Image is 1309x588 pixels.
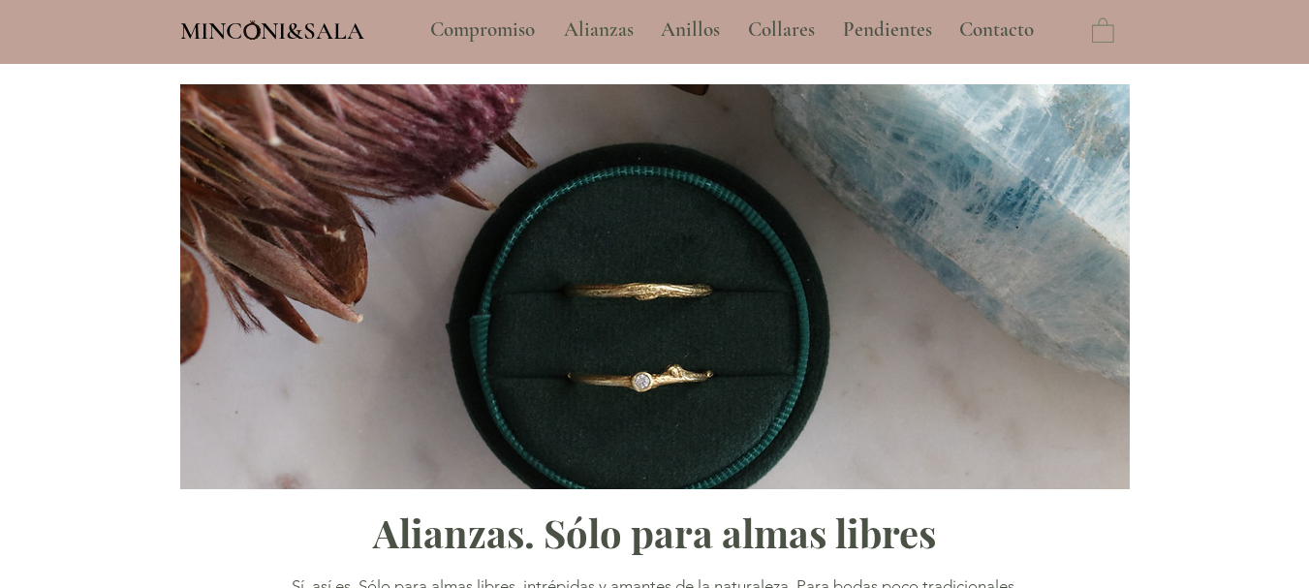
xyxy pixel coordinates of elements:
span: Alianzas. Sólo para almas libres [373,507,936,558]
nav: Sitio [378,6,1087,54]
a: Anillos [646,6,733,54]
img: Alianzas Inspiradas en la Naturaleza Minconi Sala [180,84,1130,489]
p: Compromiso [421,6,545,54]
a: Contacto [945,6,1049,54]
a: Compromiso [416,6,549,54]
a: MINCONI&SALA [180,13,364,45]
p: Contacto [950,6,1044,54]
span: MINCONI&SALA [180,16,364,46]
p: Pendientes [833,6,942,54]
p: Collares [738,6,825,54]
p: Alianzas [554,6,643,54]
a: Alianzas [549,6,646,54]
a: Pendientes [828,6,945,54]
p: Anillos [651,6,730,54]
a: Collares [733,6,828,54]
img: Minconi Sala [244,20,261,40]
